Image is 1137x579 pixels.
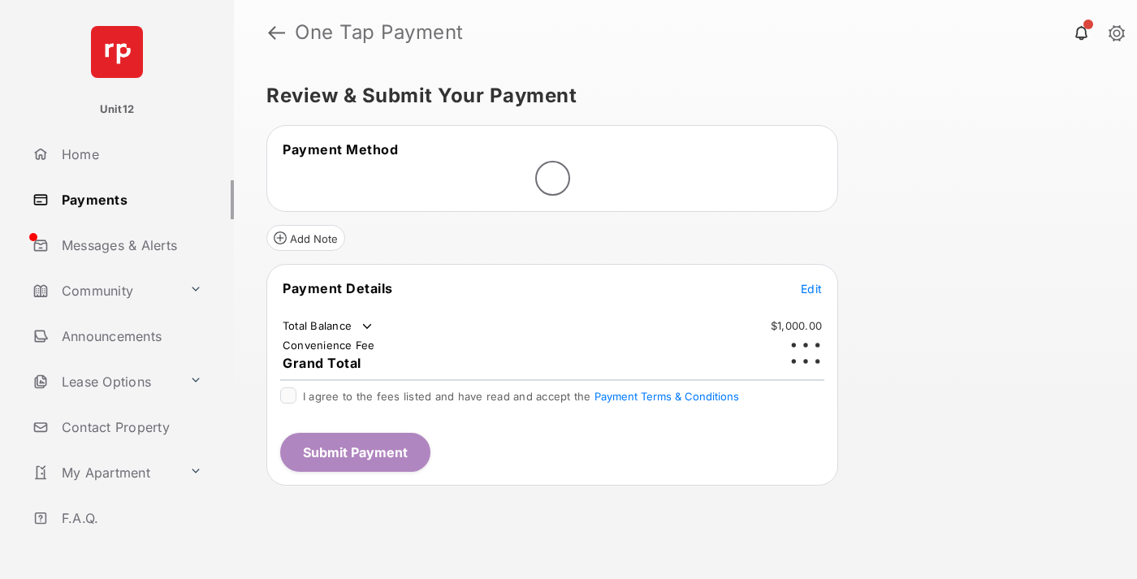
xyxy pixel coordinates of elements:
[26,317,234,356] a: Announcements
[266,86,1092,106] h5: Review & Submit Your Payment
[295,23,464,42] strong: One Tap Payment
[770,318,823,333] td: $1,000.00
[26,499,234,538] a: F.A.Q.
[594,390,739,403] button: I agree to the fees listed and have read and accept the
[303,390,739,403] span: I agree to the fees listed and have read and accept the
[283,355,361,371] span: Grand Total
[26,180,234,219] a: Payments
[26,135,234,174] a: Home
[26,453,183,492] a: My Apartment
[100,102,135,118] p: Unit12
[801,282,822,296] span: Edit
[283,280,393,296] span: Payment Details
[282,318,375,335] td: Total Balance
[801,280,822,296] button: Edit
[280,433,430,472] button: Submit Payment
[283,141,398,158] span: Payment Method
[26,271,183,310] a: Community
[26,226,234,265] a: Messages & Alerts
[282,338,376,352] td: Convenience Fee
[26,408,234,447] a: Contact Property
[91,26,143,78] img: svg+xml;base64,PHN2ZyB4bWxucz0iaHR0cDovL3d3dy53My5vcmcvMjAwMC9zdmciIHdpZHRoPSI2NCIgaGVpZ2h0PSI2NC...
[26,362,183,401] a: Lease Options
[266,225,345,251] button: Add Note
